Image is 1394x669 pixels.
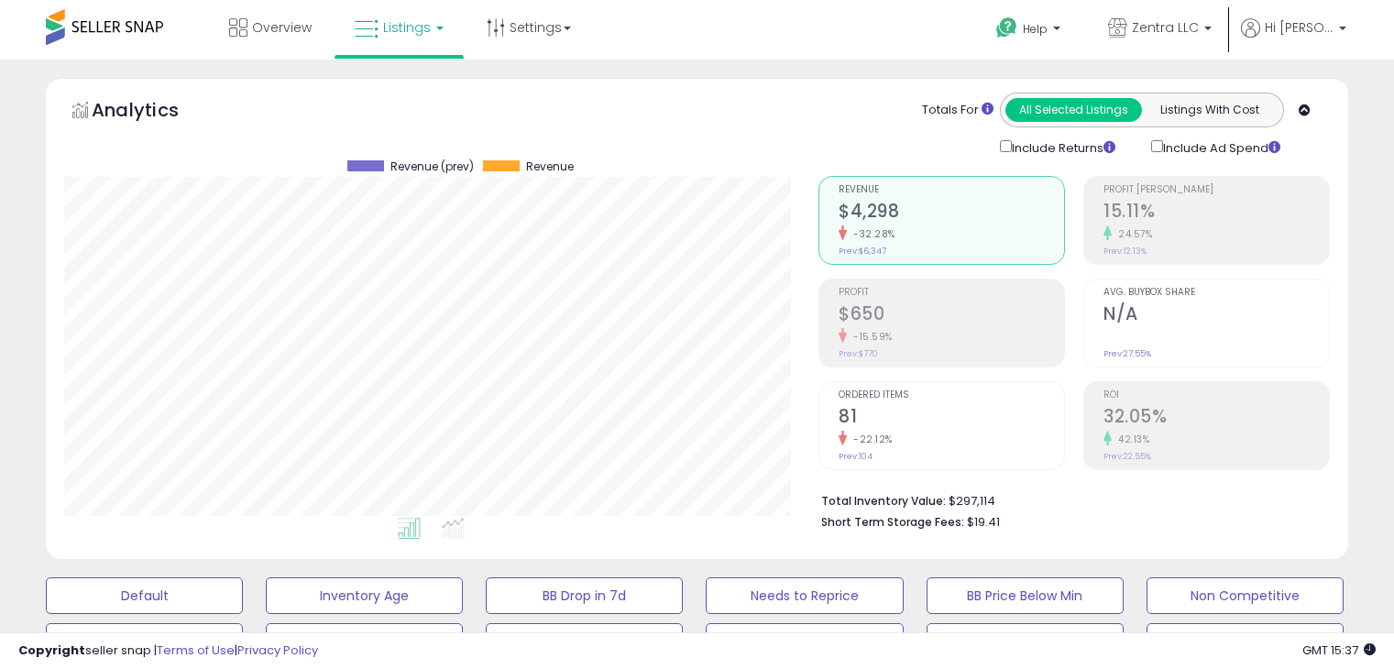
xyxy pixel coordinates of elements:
[1241,18,1346,60] a: Hi [PERSON_NAME]
[1103,201,1329,225] h2: 15.11%
[1141,98,1278,122] button: Listings With Cost
[1103,348,1151,359] small: Prev: 27.55%
[46,577,243,614] button: Default
[1137,137,1310,158] div: Include Ad Spend
[18,642,85,659] strong: Copyright
[839,406,1064,431] h2: 81
[526,160,574,173] span: Revenue
[839,246,886,257] small: Prev: $6,347
[847,433,893,446] small: -22.12%
[927,623,1124,660] button: CP INV
[1147,577,1344,614] button: Non Competitive
[157,642,235,659] a: Terms of Use
[1112,227,1152,241] small: 24.57%
[266,623,463,660] button: Selling @ Max
[821,514,964,530] b: Short Term Storage Fees:
[237,642,318,659] a: Privacy Policy
[839,185,1064,195] span: Revenue
[821,488,1316,510] li: $297,114
[847,227,895,241] small: -32.28%
[839,303,1064,328] h2: $650
[1023,21,1048,37] span: Help
[390,160,474,173] span: Revenue (prev)
[486,623,683,660] button: Items Being Repriced
[995,16,1018,39] i: Get Help
[986,137,1137,158] div: Include Returns
[1103,185,1329,195] span: Profit [PERSON_NAME]
[1302,642,1376,659] span: 2025-08-17 15:37 GMT
[1112,433,1149,446] small: 42.13%
[1132,18,1199,37] span: Zentra LLC
[46,623,243,660] button: Top Sellers
[1103,303,1329,328] h2: N/A
[383,18,431,37] span: Listings
[706,623,903,660] button: 30 Day Decrease
[922,102,993,119] div: Totals For
[1103,451,1151,462] small: Prev: 22.55%
[1005,98,1142,122] button: All Selected Listings
[847,330,893,344] small: -15.59%
[486,577,683,614] button: BB Drop in 7d
[1103,406,1329,431] h2: 32.05%
[92,97,214,127] h5: Analytics
[18,642,318,660] div: seller snap | |
[927,577,1124,614] button: BB Price Below Min
[1103,390,1329,400] span: ROI
[967,513,1000,531] span: $19.41
[982,3,1079,60] a: Help
[839,288,1064,298] span: Profit
[1265,18,1334,37] span: Hi [PERSON_NAME]
[839,348,878,359] small: Prev: $770
[821,493,946,509] b: Total Inventory Value:
[839,451,873,462] small: Prev: 104
[839,390,1064,400] span: Ordered Items
[266,577,463,614] button: Inventory Age
[252,18,312,37] span: Overview
[1103,246,1147,257] small: Prev: 12.13%
[706,577,903,614] button: Needs to Reprice
[1147,623,1344,660] button: [PERSON_NAME]
[839,201,1064,225] h2: $4,298
[1103,288,1329,298] span: Avg. Buybox Share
